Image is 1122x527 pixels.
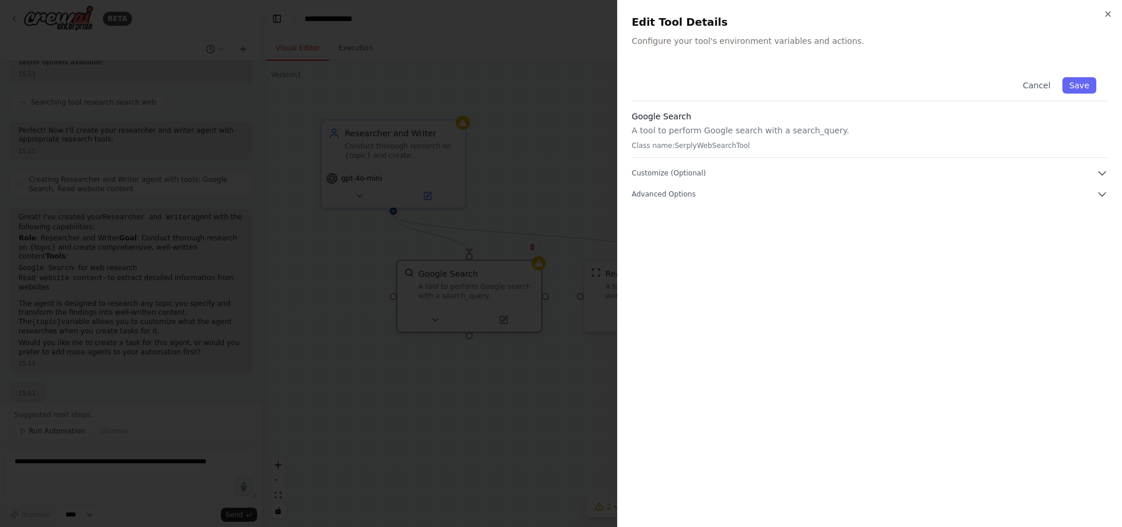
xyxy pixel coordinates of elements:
[632,167,1108,179] button: Customize (Optional)
[1016,77,1057,94] button: Cancel
[632,190,695,199] span: Advanced Options
[632,125,1108,136] p: A tool to perform Google search with a search_query.
[632,111,1108,122] h3: Google Search
[632,141,1108,150] p: Class name: SerplyWebSearchTool
[632,14,1108,30] h2: Edit Tool Details
[632,35,1108,47] p: Configure your tool's environment variables and actions.
[632,188,1108,200] button: Advanced Options
[632,168,706,178] span: Customize (Optional)
[1062,77,1096,94] button: Save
